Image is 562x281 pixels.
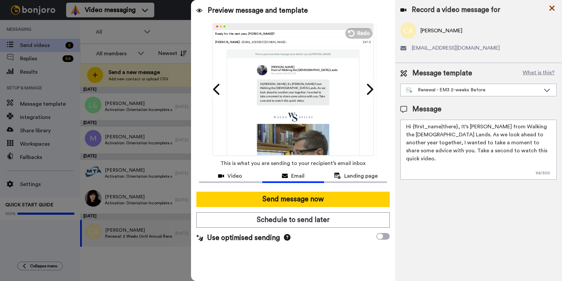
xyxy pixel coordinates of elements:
img: f6fe883d-7b65-4ca4-8a54-6fceed8bc82e-1688135973.jpg [257,65,267,75]
img: 6b711545-1a57-45a0-b819-6c4288494132 [273,112,313,122]
div: [PERSON_NAME] [215,40,363,44]
span: Video [227,172,242,180]
p: Recorded on [DATE] UTC [271,72,338,75]
p: [PERSON_NAME] [271,65,338,68]
p: Hi [PERSON_NAME] , It’s [PERSON_NAME] from Walking the [DEMOGRAPHIC_DATA] Lands. As we look ahead... [260,82,326,102]
span: Message [412,104,441,114]
p: This is a personal video message recorded for you by [PERSON_NAME] [255,52,331,56]
img: nextgen-template.svg [406,88,412,93]
div: Renewal - EM3 2-weeks Before [406,87,540,93]
span: [EMAIL_ADDRESS][DOMAIN_NAME] [412,44,500,52]
span: Message template [412,68,472,78]
p: Host of Walking the [DEMOGRAPHIC_DATA] Lands [271,68,338,72]
button: What is this? [521,68,557,78]
span: Use optimised sending [207,233,280,243]
button: Send message now [196,192,390,207]
img: 2Q== [257,124,329,196]
div: [DATE] [363,40,371,44]
textarea: Hi {first_name|there}, It’s [PERSON_NAME] from Walking the [DEMOGRAPHIC_DATA] Lands. As we look a... [400,120,557,180]
span: Email [291,172,305,180]
span: This is what you are sending to your recipient’s email inbox [220,156,366,171]
span: Landing page [344,172,378,180]
button: Schedule to send later [196,212,390,228]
